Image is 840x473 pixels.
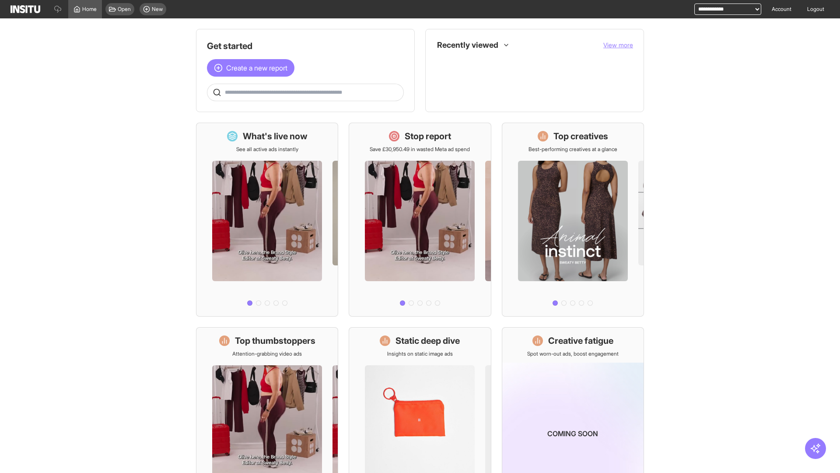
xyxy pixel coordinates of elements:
p: Save £30,950.49 in wasted Meta ad spend [370,146,470,153]
a: Top creativesBest-performing creatives at a glance [502,123,644,317]
h1: Get started [207,40,404,52]
img: Logo [10,5,40,13]
p: Best-performing creatives at a glance [528,146,617,153]
a: Stop reportSave £30,950.49 in wasted Meta ad spend [349,123,491,317]
p: Attention-grabbing video ads [232,350,302,357]
p: See all active ads instantly [236,146,298,153]
span: Create a new report [226,63,287,73]
span: Open [118,6,131,13]
h1: What's live now [243,130,308,142]
button: View more [603,41,633,49]
span: Home [82,6,97,13]
h1: Stop report [405,130,451,142]
span: New [152,6,163,13]
p: Insights on static image ads [387,350,453,357]
h1: Static deep dive [395,335,460,347]
h1: Top thumbstoppers [235,335,315,347]
a: What's live nowSee all active ads instantly [196,123,338,317]
button: Create a new report [207,59,294,77]
h1: Top creatives [553,130,608,142]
